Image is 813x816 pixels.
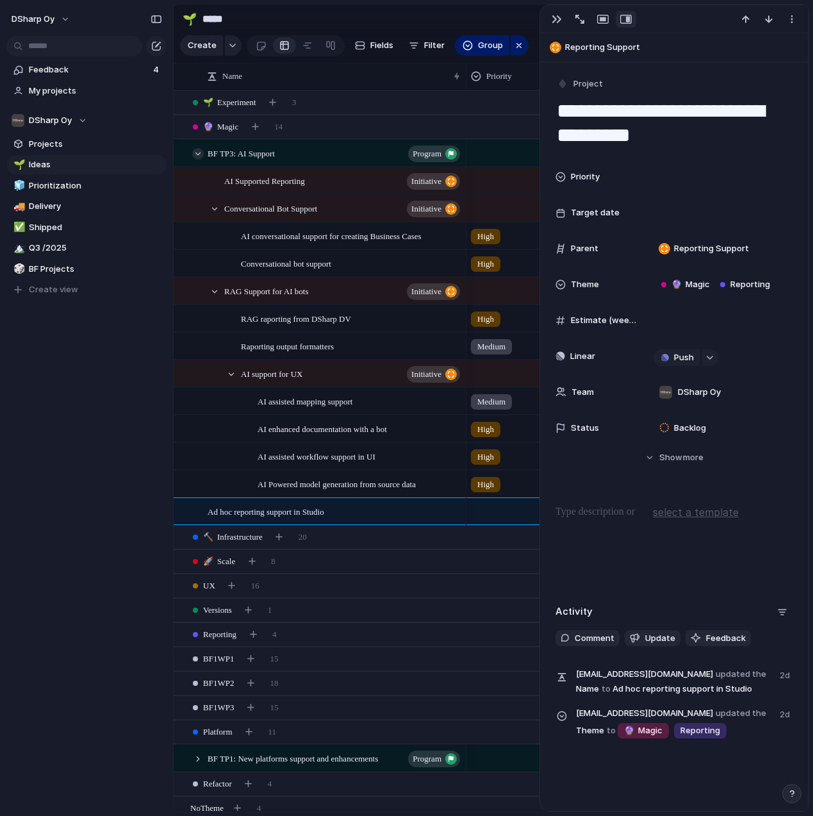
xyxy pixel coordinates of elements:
button: Create view [6,280,167,299]
span: Scale [203,555,235,568]
button: Update [625,630,680,647]
span: 🔮 [624,725,634,735]
span: Magic [624,724,662,737]
button: 🎲 [12,263,24,276]
span: to [607,724,616,737]
span: Projects [29,138,162,151]
span: Reporting Support [674,242,749,255]
span: DSharp Oy [678,386,721,399]
div: 🎲 [13,262,22,276]
span: Refactor [203,778,232,790]
span: Magic [671,278,710,291]
span: [EMAIL_ADDRESS][DOMAIN_NAME] [576,668,713,681]
button: Collapse [534,35,595,56]
div: ✅ [13,220,22,235]
button: Feedback [686,630,751,647]
button: select a template [651,503,741,522]
span: Versions [203,604,232,617]
span: Estimate (weeks) [571,314,637,327]
button: DSharp Oy [6,9,77,29]
div: 🏔️ [13,241,22,256]
span: Create view [29,283,78,296]
span: [EMAIL_ADDRESS][DOMAIN_NAME] [576,707,713,720]
span: BF TP1: New platforms support and enhancements [208,751,378,765]
span: Reporting Support [565,41,802,54]
span: Group [478,39,503,52]
span: updated the [716,668,766,681]
span: 11 [268,726,277,738]
span: 4 [153,63,161,76]
span: RAG Support for AI bots [224,283,308,298]
span: Priority [486,70,512,83]
h2: Activity [555,604,593,619]
button: initiative [407,283,460,300]
span: initiative [411,365,441,383]
span: 4 [257,802,261,815]
span: Create [188,39,217,52]
span: DSharp Oy [29,114,72,127]
span: Backlog [674,422,706,435]
span: Fields [370,39,393,52]
button: 🏔️ [12,242,24,254]
span: BF TP3: AI Support [208,146,275,160]
button: Project [554,75,607,94]
a: ✅Shipped [6,218,167,237]
a: 🏔️Q3 /2025 [6,238,167,258]
a: My projects [6,81,167,101]
span: Experiment [203,96,256,109]
span: AI enhanced documentation with a bot [258,421,387,436]
span: Status [571,422,599,435]
span: Team [571,386,594,399]
span: initiative [411,283,441,301]
span: Name [222,70,242,83]
span: more [683,451,703,464]
span: 🔮 [671,279,682,289]
span: Feedback [29,63,149,76]
span: Linear [570,350,595,363]
button: initiative [407,173,460,190]
span: 8 [271,555,275,568]
span: initiative [411,200,441,218]
span: 15 [270,701,278,714]
span: 2d [780,667,792,682]
a: 🧊Prioritization [6,176,167,196]
span: Conversational Bot Support [224,201,317,215]
span: 4 [268,778,272,790]
a: 🚚Delivery [6,197,167,216]
span: AI Supported Reporting [224,173,305,188]
span: Reporting [203,628,236,641]
span: Conversational bot support [241,256,331,271]
button: 🧊 [12,179,24,192]
button: program [408,146,460,162]
span: High [477,423,494,436]
button: 🚚 [12,200,24,213]
span: High [477,313,494,326]
span: 18 [270,677,278,690]
span: Platform [203,726,233,738]
span: Q3 /2025 [29,242,162,254]
button: Filter [404,35,450,56]
span: DSharp Oy [12,13,54,26]
span: Reporting [730,278,770,291]
a: 🌱Ideas [6,155,167,174]
span: UX [203,579,215,592]
span: Push [674,351,694,364]
span: 🔨 [203,532,213,542]
button: Comment [555,630,620,647]
span: AI Powered model generation from source data [258,476,416,491]
span: High [477,230,494,243]
span: No Theme [190,802,224,815]
span: Feedback [706,632,746,645]
span: 20 [299,531,307,544]
button: ✅ [12,221,24,234]
span: 🔮 [203,122,213,131]
a: 🎲BF Projects [6,260,167,279]
span: Comment [575,632,614,645]
span: 15 [270,653,278,665]
span: Parent [571,242,598,255]
button: program [408,751,460,767]
span: 16 [251,579,259,592]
